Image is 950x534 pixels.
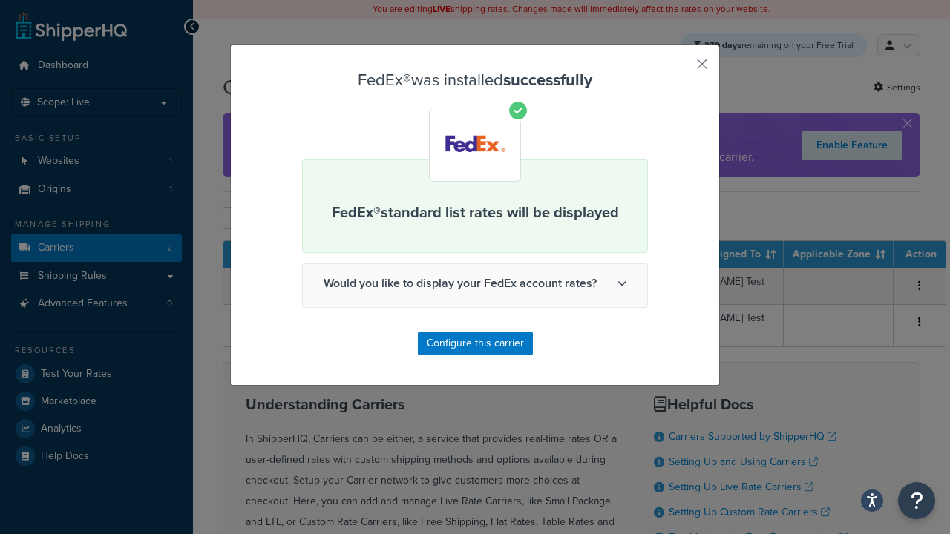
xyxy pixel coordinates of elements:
img: FedEx [433,111,518,179]
div: FedEx® standard list rates will be displayed [302,159,648,253]
strong: successfully [503,67,592,92]
button: Configure this carrier [418,332,533,355]
button: Open Resource Center [898,482,935,519]
h3: FedEx® was installed [302,71,648,89]
span: Would you like to display your FedEx account rates? [303,264,647,303]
